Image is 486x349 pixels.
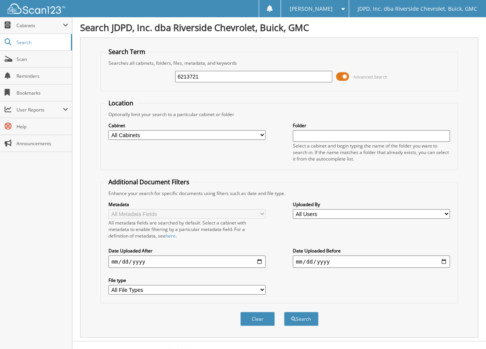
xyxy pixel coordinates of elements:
button: Search [284,312,319,326]
h1: Search JDPD, Inc. dba Riverside Chevrolet, Buick, GMC [80,21,478,34]
input: end [293,256,450,268]
span: User Reports [16,107,63,113]
div: All metadata fields are searched by default. Select a cabinet with metadata to enable filtering b... [108,220,266,239]
span: Scan [16,56,68,62]
span: Announcements [16,140,68,147]
img: scan123-logo-white.svg [8,3,65,14]
label: File type [108,277,266,283]
div: Select a cabinet and begin typing the name of the folder you want to search in. If the name match... [293,143,450,162]
label: Date Uploaded Before [293,247,450,254]
span: Advanced Search [353,74,387,80]
span: Reminders [16,73,68,79]
a: here [166,233,176,239]
span: [PERSON_NAME] [290,7,333,11]
span: Cabinets [16,22,63,29]
span: JDPD, Inc. dba Riverside Chevrolet, Buick, GMC [358,7,477,11]
div: Enhance your search for specific documents using filters such as date and file type. [105,190,454,197]
label: Metadata [108,201,266,208]
legend: Additional Document Filters [105,178,193,186]
span: Search [16,39,67,46]
span: Bookmarks [16,90,68,96]
span: Help [16,123,68,130]
div: Optionally limit your search to a particular cabinet or folder [105,111,454,118]
label: Folder [293,122,450,129]
legend: Search Term [105,48,149,56]
div: Searches all cabinets, folders, files, metadata, and keywords [105,60,454,66]
legend: Location [105,99,137,107]
iframe: Chat Widget [448,312,486,349]
label: Date Uploaded After [108,247,266,254]
label: Uploaded By [293,201,450,208]
label: Cabinet [108,122,266,129]
input: start [108,256,266,268]
button: Clear [240,312,275,326]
